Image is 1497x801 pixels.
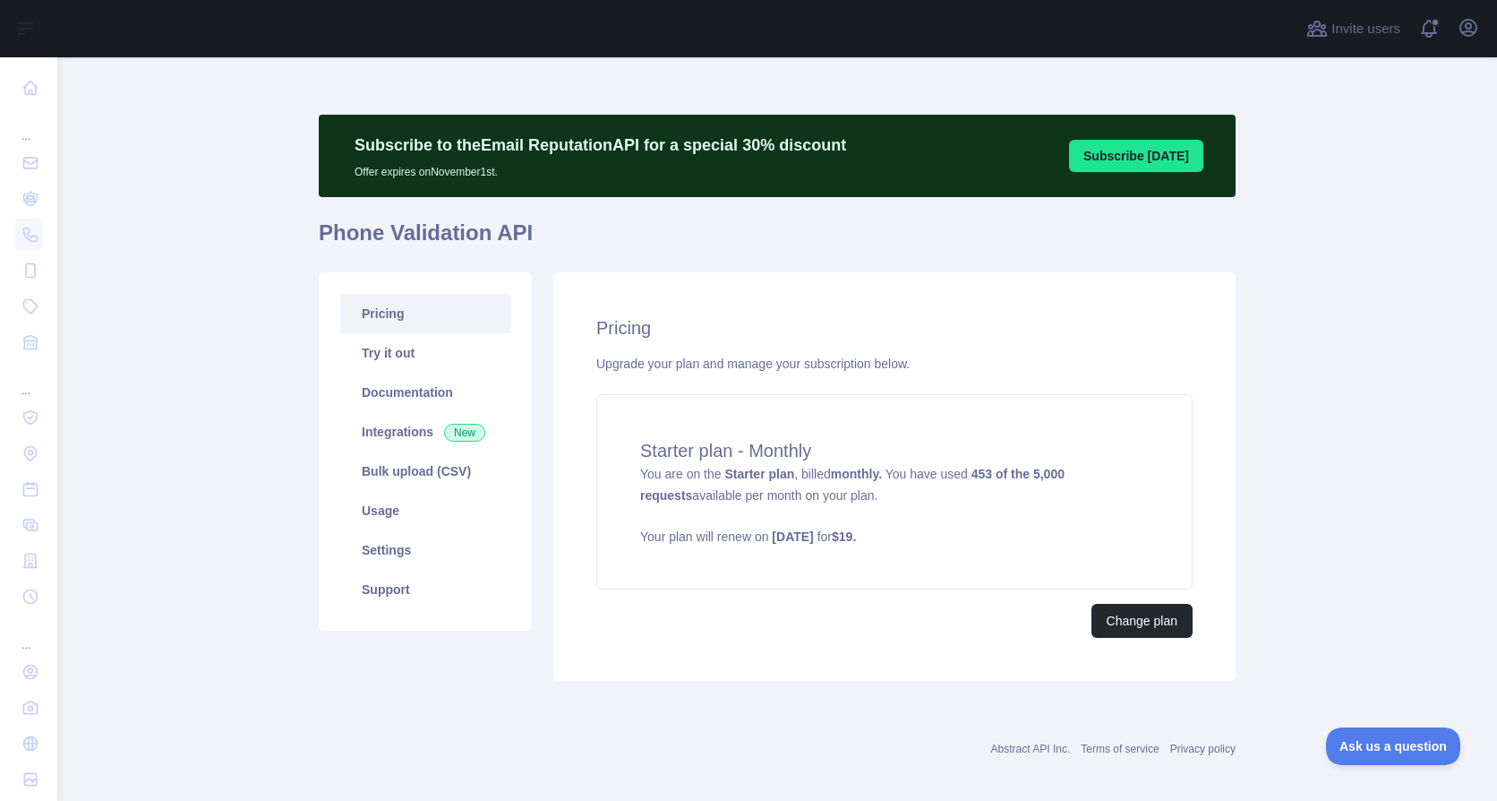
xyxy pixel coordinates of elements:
[319,219,1236,262] h1: Phone Validation API
[1331,19,1400,39] span: Invite users
[14,616,43,652] div: ...
[1326,728,1461,765] iframe: Toggle Customer Support
[596,355,1193,373] div: Upgrade your plan and manage your subscription below.
[831,467,882,481] strong: monthly.
[355,133,846,158] p: Subscribe to the Email Reputation API for a special 30 % discount
[640,528,1149,546] p: Your plan will renew on for
[1303,14,1404,43] button: Invite users
[832,530,856,544] strong: $ 19 .
[340,570,510,609] a: Support
[1081,743,1159,755] a: Terms of service
[14,362,43,398] div: ...
[355,158,846,179] p: Offer expires on November 1st.
[640,467,1065,503] strong: 453 of the 5,000 requests
[444,424,485,442] span: New
[340,333,510,373] a: Try it out
[340,294,510,333] a: Pricing
[340,373,510,412] a: Documentation
[1170,743,1236,755] a: Privacy policy
[640,438,1149,463] h4: Starter plan - Monthly
[1091,604,1193,638] button: Change plan
[340,412,510,452] a: Integrations New
[340,491,510,530] a: Usage
[340,530,510,570] a: Settings
[772,530,813,544] strong: [DATE]
[724,467,794,481] strong: Starter plan
[991,743,1071,755] a: Abstract API Inc.
[1069,140,1203,172] button: Subscribe [DATE]
[14,108,43,143] div: ...
[596,315,1193,340] h2: Pricing
[340,452,510,491] a: Bulk upload (CSV)
[640,467,1149,546] span: You are on the , billed You have used available per month on your plan.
